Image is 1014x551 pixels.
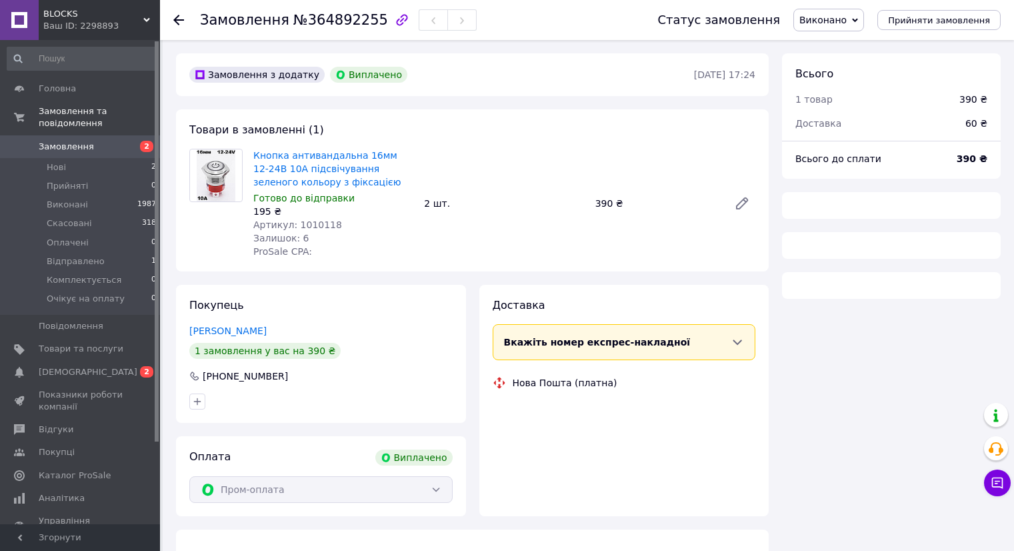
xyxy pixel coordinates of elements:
[47,237,89,249] span: Оплачені
[253,193,355,203] span: Готово до відправки
[253,246,312,257] span: ProSale CPA:
[39,446,75,458] span: Покупці
[197,149,235,201] img: Кнопка антивандальна 16мм 12-24В 10А підсвічування зеленого кольору з фіксацією
[330,67,407,83] div: Виплачено
[140,141,153,152] span: 2
[39,492,85,504] span: Аналітика
[293,12,388,28] span: №364892255
[140,366,153,378] span: 2
[375,450,453,466] div: Виплачено
[189,343,341,359] div: 1 замовлення у вас на 390 ₴
[43,20,160,32] div: Ваш ID: 2298893
[151,180,156,192] span: 0
[189,450,231,463] span: Оплата
[504,337,691,348] span: Вкажіть номер експрес-накладної
[189,67,325,83] div: Замовлення з додатку
[795,94,833,105] span: 1 товар
[694,69,755,80] time: [DATE] 17:24
[877,10,1001,30] button: Прийняти замовлення
[253,205,413,218] div: 195 ₴
[509,376,621,390] div: Нова Пошта (платна)
[253,233,309,243] span: Залишок: 6
[47,180,88,192] span: Прийняті
[137,199,156,211] span: 1987
[47,161,66,173] span: Нові
[253,150,401,187] a: Кнопка антивандальна 16мм 12-24В 10А підсвічування зеленого кольору з фіксацією
[151,237,156,249] span: 0
[419,194,589,213] div: 2 шт.
[47,293,125,305] span: Очікує на оплату
[47,217,92,229] span: Скасовані
[151,293,156,305] span: 0
[151,255,156,267] span: 1
[39,424,73,436] span: Відгуки
[142,217,156,229] span: 318
[201,370,289,383] div: [PHONE_NUMBER]
[959,93,987,106] div: 390 ₴
[39,83,76,95] span: Головна
[799,15,847,25] span: Виконано
[47,255,105,267] span: Відправлено
[39,470,111,482] span: Каталог ProSale
[39,515,123,539] span: Управління сайтом
[39,320,103,332] span: Повідомлення
[795,153,881,164] span: Всього до сплати
[657,13,780,27] div: Статус замовлення
[39,366,137,378] span: [DEMOGRAPHIC_DATA]
[984,470,1011,496] button: Чат з покупцем
[151,274,156,286] span: 0
[795,118,841,129] span: Доставка
[189,299,244,312] span: Покупець
[39,389,123,413] span: Показники роботи компанії
[253,219,342,230] span: Артикул: 1010118
[200,12,289,28] span: Замовлення
[151,161,156,173] span: 2
[39,141,94,153] span: Замовлення
[189,123,324,136] span: Товари в замовленні (1)
[189,326,267,336] a: [PERSON_NAME]
[43,8,143,20] span: BLOCKS
[7,47,157,71] input: Пошук
[39,343,123,355] span: Товари та послуги
[173,13,184,27] div: Повернутися назад
[590,194,723,213] div: 390 ₴
[39,105,160,129] span: Замовлення та повідомлення
[795,67,833,80] span: Всього
[957,109,995,138] div: 60 ₴
[957,153,987,164] b: 390 ₴
[888,15,990,25] span: Прийняти замовлення
[47,274,121,286] span: Комплектується
[729,190,755,217] a: Редагувати
[493,299,545,312] span: Доставка
[47,199,88,211] span: Виконані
